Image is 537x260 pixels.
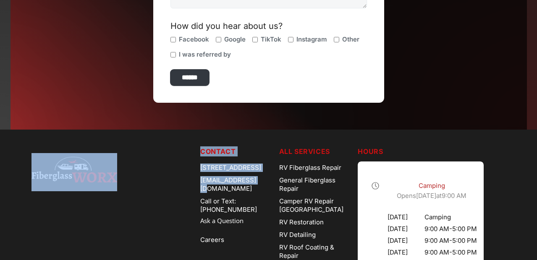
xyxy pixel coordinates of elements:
[279,216,351,229] a: RV Restoration
[170,22,367,30] div: How did you hear about us?
[397,192,466,200] span: Opens at
[170,52,176,57] input: I was referred by
[288,37,293,42] input: Instagram
[371,248,408,257] div: [DATE]
[279,146,351,156] h5: ALL SERVICES
[371,213,408,221] div: [DATE]
[200,146,272,156] h5: Contact
[279,161,351,174] a: RV Fiberglass Repair
[179,50,231,59] span: I was referred by
[371,237,408,245] div: [DATE]
[424,225,480,233] div: 9:00 AM - 5:00 PM
[424,248,480,257] div: 9:00 AM - 5:00 PM
[416,192,436,200] span: [DATE]
[279,195,351,216] a: Camper RV Repair [GEOGRAPHIC_DATA]
[334,37,339,42] input: Other
[170,37,176,42] input: Facebook
[216,37,221,42] input: Google
[252,37,258,42] input: TikTok
[224,35,246,44] span: Google
[200,174,272,195] div: [EMAIL_ADDRESS][DOMAIN_NAME]
[296,35,327,44] span: Instagram
[200,161,272,174] div: [STREET_ADDRESS]
[200,195,272,216] a: Call or Text: [PHONE_NUMBER]
[279,174,351,195] a: General Fiberglass Repair
[442,192,466,200] time: 9:00 AM
[200,234,272,246] a: Careers
[179,35,209,44] span: Facebook
[279,229,351,241] a: RV Detailing
[424,213,480,221] div: Camping
[371,225,408,233] div: [DATE]
[200,216,272,226] a: Ask a Question
[358,146,506,156] h5: Hours
[261,35,281,44] span: TikTok
[342,35,359,44] span: Other
[424,237,480,245] div: 9:00 AM - 5:00 PM
[419,182,445,190] span: Camping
